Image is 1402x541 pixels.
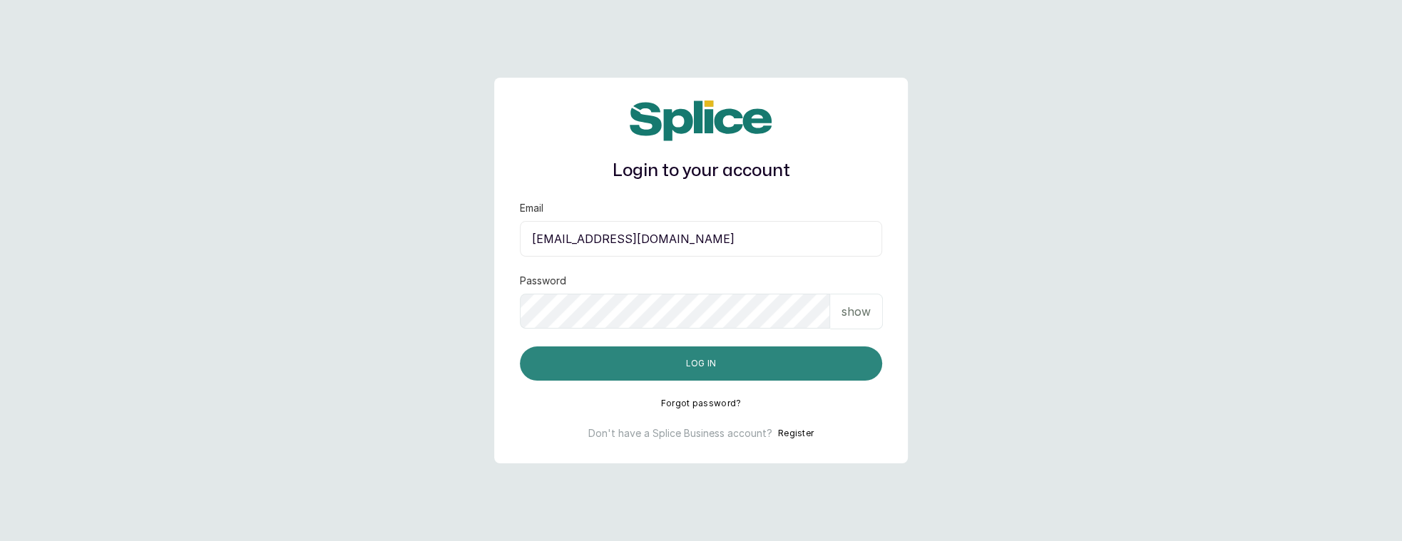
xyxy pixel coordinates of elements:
[841,303,871,320] p: show
[778,426,814,440] button: Register
[588,426,772,440] p: Don't have a Splice Business account?
[520,158,882,184] h1: Login to your account
[520,346,882,381] button: Log in
[520,221,882,257] input: email@acme.com
[520,274,566,288] label: Password
[520,201,543,215] label: Email
[661,398,742,409] button: Forgot password?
